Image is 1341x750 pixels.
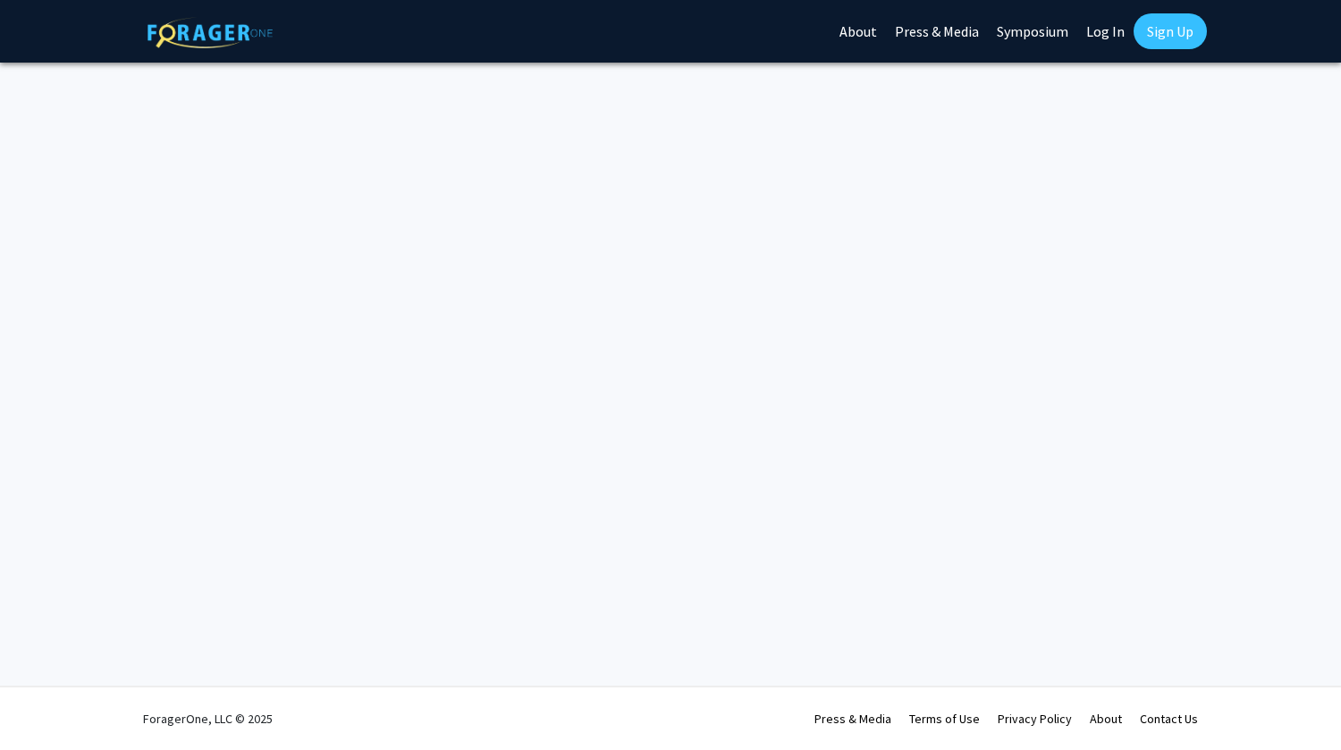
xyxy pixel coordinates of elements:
a: Privacy Policy [998,711,1072,727]
a: Press & Media [814,711,891,727]
img: ForagerOne Logo [148,17,273,48]
div: ForagerOne, LLC © 2025 [143,687,273,750]
a: Sign Up [1134,13,1207,49]
a: Terms of Use [909,711,980,727]
a: Contact Us [1140,711,1198,727]
a: About [1090,711,1122,727]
